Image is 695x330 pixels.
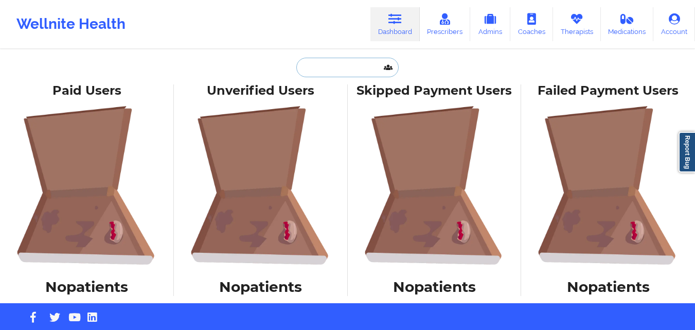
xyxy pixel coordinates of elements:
a: Report Bug [679,132,695,172]
a: Account [653,7,695,41]
a: Admins [470,7,510,41]
h1: No patients [528,277,688,296]
a: Therapists [553,7,601,41]
a: Coaches [510,7,553,41]
h1: No patients [7,277,167,296]
div: Skipped Payment Users [355,83,514,99]
img: foRBiVDZMKwAAAAASUVORK5CYII= [181,106,341,265]
img: foRBiVDZMKwAAAAASUVORK5CYII= [355,106,514,265]
a: Medications [601,7,654,41]
a: Prescribers [420,7,471,41]
a: Dashboard [370,7,420,41]
h1: No patients [181,277,341,296]
div: Failed Payment Users [528,83,688,99]
img: foRBiVDZMKwAAAAASUVORK5CYII= [7,106,167,265]
div: Unverified Users [181,83,341,99]
img: foRBiVDZMKwAAAAASUVORK5CYII= [528,106,688,265]
div: Paid Users [7,83,167,99]
h1: No patients [355,277,514,296]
